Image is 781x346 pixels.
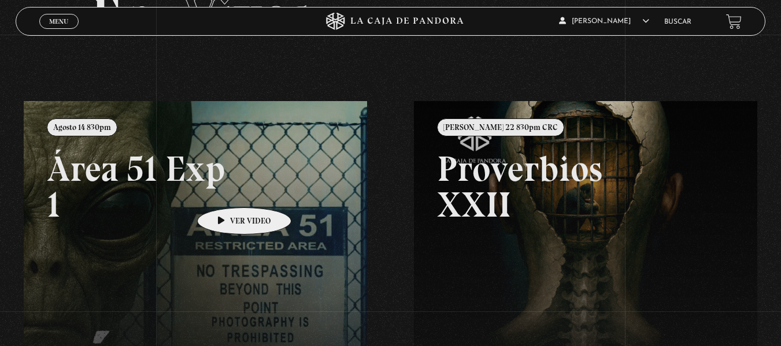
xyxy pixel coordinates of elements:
[45,28,72,36] span: Cerrar
[726,13,742,29] a: View your shopping cart
[664,18,691,25] a: Buscar
[559,18,649,25] span: [PERSON_NAME]
[49,18,68,25] span: Menu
